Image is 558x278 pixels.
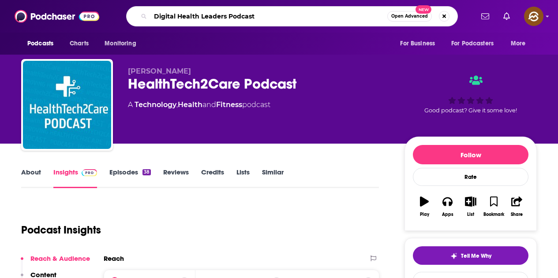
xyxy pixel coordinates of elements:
[424,107,517,114] span: Good podcast? Give it some love!
[23,61,111,149] img: HealthTech2Care Podcast
[64,35,94,52] a: Charts
[436,191,459,222] button: Apps
[524,7,543,26] span: Logged in as hey85204
[391,14,428,19] span: Open Advanced
[126,6,458,26] div: Search podcasts, credits, & more...
[70,37,89,50] span: Charts
[201,168,224,188] a: Credits
[21,168,41,188] a: About
[416,5,431,14] span: New
[482,191,505,222] button: Bookmark
[524,7,543,26] img: User Profile
[413,168,528,186] div: Rate
[450,252,457,259] img: tell me why sparkle
[236,168,250,188] a: Lists
[53,168,97,188] a: InsightsPodchaser Pro
[461,252,491,259] span: Tell Me Why
[142,169,151,175] div: 38
[176,100,178,109] span: ,
[21,223,101,237] h1: Podcast Insights
[500,9,513,24] a: Show notifications dropdown
[483,212,504,217] div: Bookmark
[446,35,506,52] button: open menu
[109,168,151,188] a: Episodes38
[404,67,537,122] div: Good podcast? Give it some love!
[30,254,90,263] p: Reach & Audience
[27,37,53,50] span: Podcasts
[442,212,453,217] div: Apps
[135,100,176,109] a: Technology
[394,35,446,52] button: open menu
[128,67,191,75] span: [PERSON_NAME]
[467,212,474,217] div: List
[524,7,543,26] button: Show profile menu
[98,35,147,52] button: open menu
[15,8,99,25] img: Podchaser - Follow, Share and Rate Podcasts
[105,37,136,50] span: Monitoring
[163,168,189,188] a: Reviews
[413,191,436,222] button: Play
[505,35,537,52] button: open menu
[459,191,482,222] button: List
[21,254,90,271] button: Reach & Audience
[262,168,284,188] a: Similar
[511,37,526,50] span: More
[420,212,429,217] div: Play
[413,145,528,164] button: Follow
[400,37,435,50] span: For Business
[413,246,528,265] button: tell me why sparkleTell Me Why
[21,35,65,52] button: open menu
[506,191,528,222] button: Share
[128,100,270,110] div: A podcast
[511,212,523,217] div: Share
[387,11,432,22] button: Open AdvancedNew
[82,169,97,176] img: Podchaser Pro
[150,9,387,23] input: Search podcasts, credits, & more...
[202,100,216,109] span: and
[478,9,493,24] a: Show notifications dropdown
[451,37,494,50] span: For Podcasters
[104,254,124,263] h2: Reach
[178,100,202,109] a: Health
[216,100,242,109] a: Fitness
